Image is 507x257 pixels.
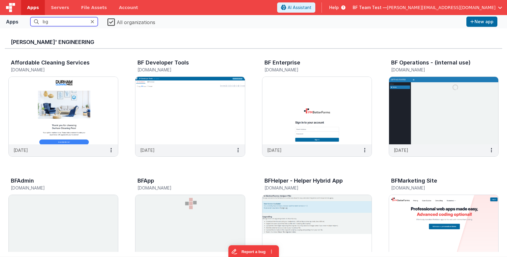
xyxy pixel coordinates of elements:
p: [DATE] [14,147,28,153]
h3: [PERSON_NAME]' Engineering [11,39,496,45]
span: Help [329,5,339,11]
button: New app [466,17,497,27]
button: AI Assistant [277,2,315,13]
h3: BF Operations - (internal use) [391,60,471,66]
label: All organizations [107,17,155,26]
h3: BF Enterprise [264,60,300,66]
h3: BFApp [138,178,154,184]
button: BF Team Test — [PERSON_NAME][EMAIL_ADDRESS][DOMAIN_NAME] [353,5,502,11]
h3: BFAdmin [11,178,34,184]
h3: Affordable Cleaning Services [11,60,90,66]
h3: BFHelper - Helper Hybrid App [264,178,343,184]
h3: BFMarketing Site [391,178,437,184]
h5: [DOMAIN_NAME] [391,186,484,190]
span: BF Team Test — [353,5,387,11]
span: AI Assistant [288,5,311,11]
h3: BF Developer Tools [138,60,189,66]
h5: [DOMAIN_NAME] [264,67,357,72]
h5: [DOMAIN_NAME] [11,186,103,190]
input: Search apps [30,17,98,26]
h5: [DOMAIN_NAME] [391,67,484,72]
h5: [DOMAIN_NAME] [138,186,230,190]
p: [DATE] [140,147,155,153]
h5: [DOMAIN_NAME] [264,186,357,190]
p: [DATE] [267,147,282,153]
span: Servers [51,5,69,11]
span: [PERSON_NAME][EMAIL_ADDRESS][DOMAIN_NAME] [387,5,496,11]
div: Apps [6,18,18,25]
span: File Assets [81,5,107,11]
span: Apps [27,5,39,11]
p: [DATE] [394,147,408,153]
h5: [DOMAIN_NAME] [11,67,103,72]
h5: [DOMAIN_NAME] [138,67,230,72]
